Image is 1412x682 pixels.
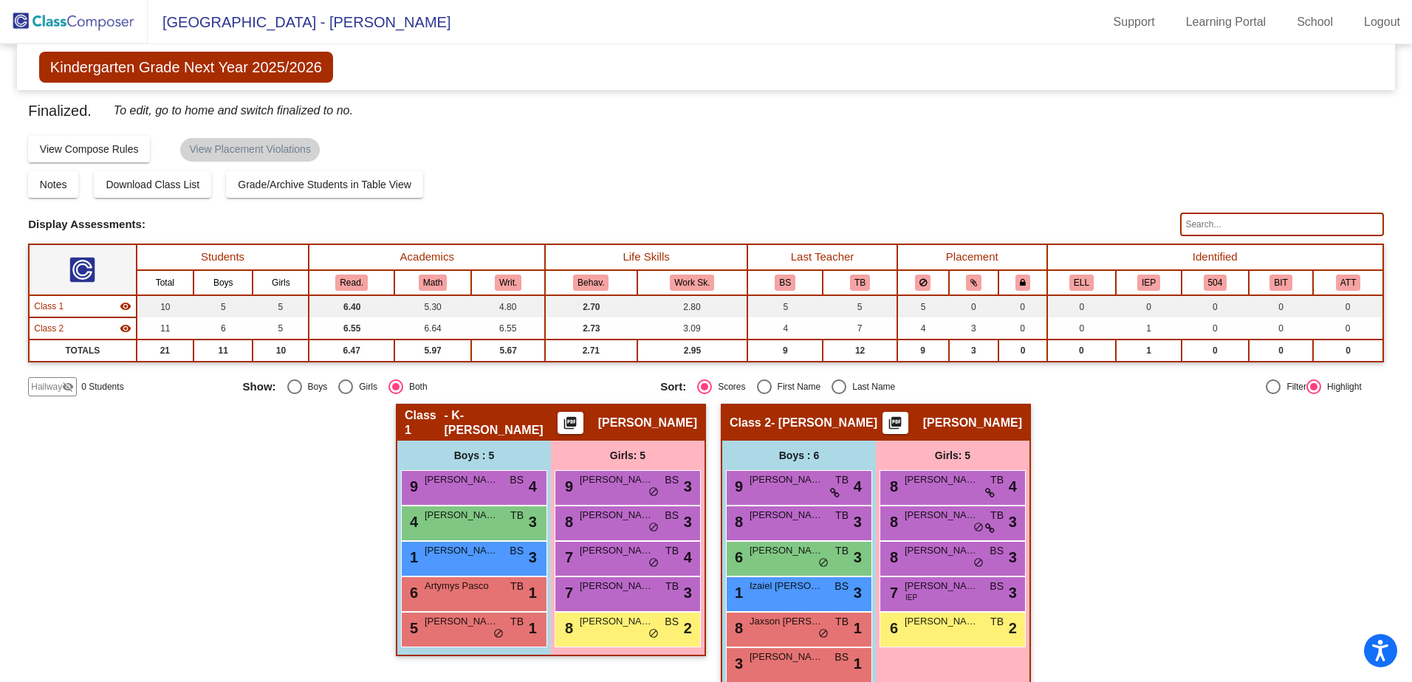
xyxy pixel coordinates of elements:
[771,416,877,430] span: - [PERSON_NAME]
[561,478,573,495] span: 9
[1336,275,1360,291] button: ATT
[897,295,949,317] td: 5
[1174,10,1278,34] a: Learning Portal
[747,317,823,340] td: 4
[137,340,194,362] td: 21
[510,472,524,488] span: BS
[731,478,743,495] span: 9
[40,179,67,190] span: Notes
[1182,295,1249,317] td: 0
[648,522,659,534] span: do_not_disturb_alt
[253,340,309,362] td: 10
[29,340,136,362] td: TOTALS
[226,171,423,198] button: Grade/Archive Students in Table View
[94,171,211,198] button: Download Class List
[990,614,1004,630] span: TB
[34,322,64,335] span: Class 2
[561,416,579,436] mat-icon: picture_as_pdf
[309,317,394,340] td: 6.55
[1009,617,1017,639] span: 2
[1116,270,1182,295] th: Individualized Education Plan
[551,441,705,470] div: Girls: 5
[31,380,62,393] span: Hallway
[253,270,309,295] th: Girls
[425,614,498,629] span: [PERSON_NAME]
[750,508,823,523] span: [PERSON_NAME]
[302,380,328,393] div: Boys
[854,582,862,604] span: 3
[637,295,748,317] td: 2.80
[1116,340,1182,362] td: 1
[834,650,849,665] span: BS
[823,340,897,362] td: 12
[897,317,949,340] td: 4
[854,546,862,568] span: 3
[747,295,823,317] td: 5
[990,543,1004,559] span: BS
[394,317,471,340] td: 6.64
[835,614,849,630] span: TB
[180,138,319,162] mat-chip: View Placement Violations
[1009,582,1017,604] span: 3
[1009,475,1017,497] span: 4
[106,179,199,190] span: Download Class List
[1047,295,1116,317] td: 0
[998,340,1047,362] td: 0
[750,472,823,487] span: [PERSON_NAME]
[684,475,692,497] span: 3
[419,275,447,291] button: Math
[998,295,1047,317] td: 0
[876,441,1029,470] div: Girls: 5
[425,508,498,523] span: [PERSON_NAME]
[1313,270,1382,295] th: Attendance concern (more than 18 days absent)
[750,614,823,629] span: Jaxson [PERSON_NAME]
[905,472,979,487] span: [PERSON_NAME]
[1352,10,1412,34] a: Logout
[823,295,897,317] td: 5
[722,441,876,470] div: Boys : 6
[731,549,743,565] span: 6
[905,579,979,593] span: [PERSON_NAME]
[949,295,999,317] td: 0
[665,579,679,594] span: TB
[886,549,898,565] span: 8
[406,585,418,601] span: 6
[990,508,1004,523] span: TB
[1102,10,1167,34] a: Support
[1281,380,1306,393] div: Filter
[510,508,524,523] span: TB
[835,472,849,488] span: TB
[684,617,692,639] span: 2
[28,171,79,198] button: Notes
[81,380,123,393] span: 0 Students
[529,475,537,497] span: 4
[949,317,999,340] td: 3
[665,614,679,630] span: BS
[730,416,771,430] span: Class 2
[1009,546,1017,568] span: 3
[406,478,418,495] span: 9
[394,295,471,317] td: 5.30
[648,486,659,498] span: do_not_disturb_alt
[353,380,377,393] div: Girls
[580,579,654,593] span: [PERSON_NAME]
[1285,10,1345,34] a: School
[834,579,849,594] span: BS
[495,275,521,291] button: Writ.
[1182,270,1249,295] th: 504 Plan
[731,585,743,601] span: 1
[253,317,309,340] td: 5
[854,475,862,497] span: 4
[405,408,444,438] span: Class 1
[886,514,898,530] span: 8
[750,650,823,664] span: [PERSON_NAME]
[397,441,551,470] div: Boys : 5
[471,317,545,340] td: 6.55
[62,381,74,393] mat-icon: visibility_off
[309,340,394,362] td: 6.47
[425,543,498,558] span: [PERSON_NAME]
[684,582,692,604] span: 3
[238,179,411,190] span: Grade/Archive Students in Table View
[1047,317,1116,340] td: 0
[750,543,823,558] span: [PERSON_NAME]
